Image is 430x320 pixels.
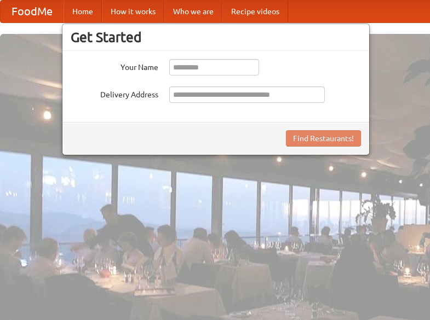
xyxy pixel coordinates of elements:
[102,1,164,22] a: How it works
[71,86,158,100] label: Delivery Address
[71,59,158,73] label: Your Name
[64,1,102,22] a: Home
[71,29,361,45] h3: Get Started
[222,1,288,22] a: Recipe videos
[286,130,361,147] button: Find Restaurants!
[1,1,64,22] a: FoodMe
[164,1,222,22] a: Who we are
